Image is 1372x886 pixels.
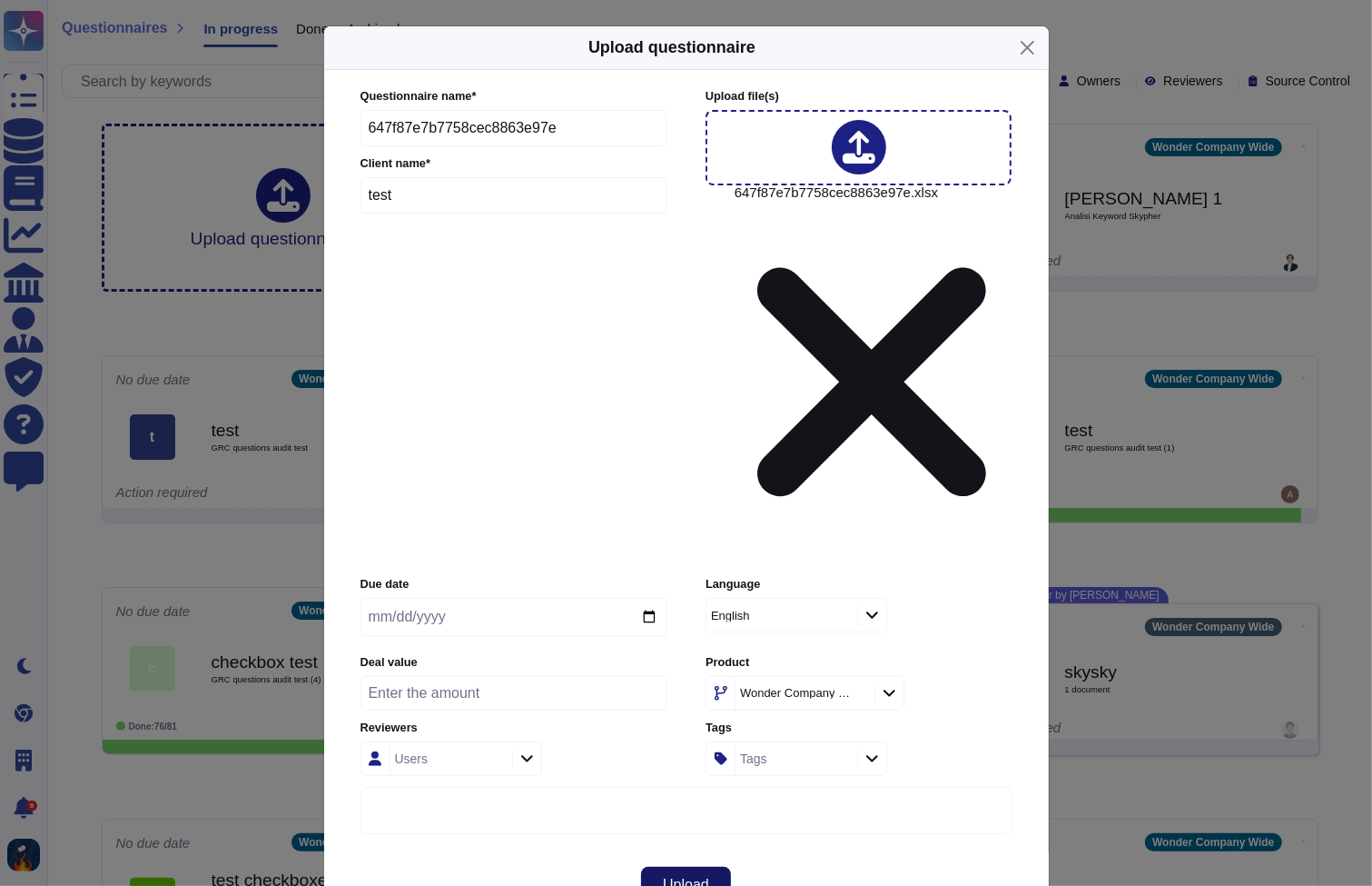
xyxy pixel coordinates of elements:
label: Deal value [360,657,666,669]
label: Questionnaire name [360,91,667,103]
div: Wonder Company Wide [740,687,852,699]
label: Product [706,657,1012,669]
div: English [711,610,750,622]
div: Users [395,752,429,765]
span: 647f87e7b7758cec8863e97e.xlsx [735,185,1010,565]
h5: Upload questionnaire [588,35,755,60]
label: Tags [706,722,1012,734]
div: Tags [740,752,767,765]
label: Due date [360,579,666,591]
label: Reviewers [360,722,666,734]
span: Upload file (s) [706,89,779,103]
input: Enter the amount [360,676,666,711]
label: Language [706,579,1012,591]
label: Client name [360,158,667,170]
button: Close [1013,34,1041,62]
input: Enter questionnaire name [360,110,667,146]
input: Due date [360,598,666,636]
input: Enter company name of the client [360,177,667,214]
